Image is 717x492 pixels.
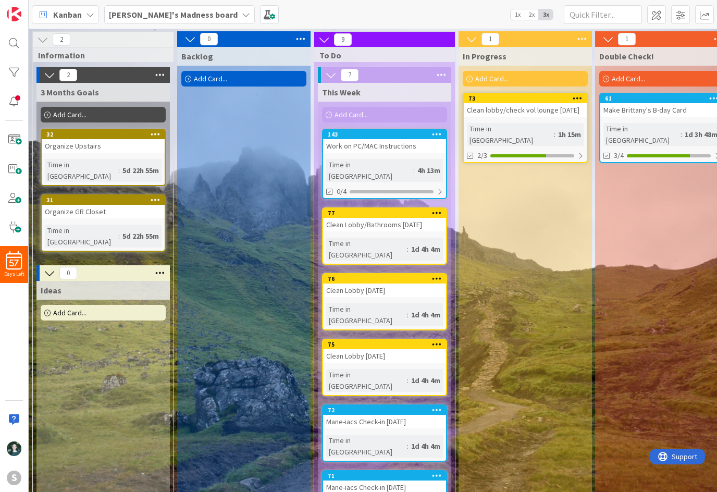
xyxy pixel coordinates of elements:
span: : [118,165,120,176]
div: 32 [46,131,165,138]
div: Work on PC/MAC Instructions [323,139,446,153]
div: Time in [GEOGRAPHIC_DATA] [326,238,407,261]
span: Add Card... [612,74,645,83]
div: 76 [328,275,446,282]
span: : [407,309,409,321]
div: 4h 13m [415,165,443,176]
div: Organize Upstairs [42,139,165,153]
span: : [554,129,555,140]
div: 32Organize Upstairs [42,130,165,153]
span: : [118,230,120,242]
div: 73 [468,95,587,102]
div: Time in [GEOGRAPHIC_DATA] [45,225,118,248]
span: Add Card... [194,74,227,83]
span: : [407,440,409,452]
b: [PERSON_NAME]'s Madness board [109,9,238,20]
div: 77 [328,210,446,217]
div: 75 [328,341,446,348]
span: 7 [341,69,358,81]
div: Time in [GEOGRAPHIC_DATA] [326,369,407,392]
div: 76Clean Lobby [DATE] [323,274,446,297]
span: 3 Months Goals [41,87,99,97]
div: 1d 4h 4m [409,375,443,386]
div: 72Mane-iacs Check-in [DATE] [323,405,446,428]
div: Time in [GEOGRAPHIC_DATA] [467,123,554,146]
span: : [681,129,682,140]
span: Support [22,2,47,14]
div: 1d 4h 4m [409,243,443,255]
span: 2x [525,9,539,20]
span: 0/4 [337,186,347,197]
div: 5d 22h 55m [120,165,162,176]
div: 143Work on PC/MAC Instructions [323,130,446,153]
div: 71 [323,471,446,481]
div: 143 [328,131,446,138]
div: 77Clean Lobby/Bathrooms [DATE] [323,208,446,231]
div: 143 [323,130,446,139]
div: 72 [328,407,446,414]
span: Add Card... [53,308,86,317]
div: 75 [323,340,446,349]
div: 73 [464,94,587,103]
span: 0 [59,267,77,279]
span: : [407,243,409,255]
div: 32 [42,130,165,139]
div: Time in [GEOGRAPHIC_DATA] [326,159,413,182]
span: To Do [319,50,442,60]
span: 1 [481,33,499,45]
span: 1x [511,9,525,20]
span: Add Card... [475,74,509,83]
div: 1d 4h 4m [409,440,443,452]
div: 5d 22h 55m [120,230,162,242]
div: 71 [328,472,446,479]
span: Backlog [181,51,213,62]
span: Add Card... [53,110,86,119]
div: S [7,471,21,485]
img: KM [7,441,21,456]
div: Time in [GEOGRAPHIC_DATA] [326,303,407,326]
div: Mane-iacs Check-in [DATE] [323,415,446,428]
span: Ideas [41,285,61,296]
span: : [413,165,415,176]
div: 31 [42,195,165,205]
div: Clean lobby/check vol lounge [DATE] [464,103,587,117]
span: 0 [200,33,218,45]
div: 77 [323,208,446,218]
span: This Week [322,87,361,97]
span: : [407,375,409,386]
span: In Progress [463,51,506,62]
div: Time in [GEOGRAPHIC_DATA] [603,123,681,146]
img: Visit kanbanzone.com [7,7,21,21]
span: Kanban [53,8,82,21]
div: 75Clean Lobby [DATE] [323,340,446,363]
span: 9 [334,33,352,46]
div: 1h 15m [555,129,584,140]
div: Organize GR Closet [42,205,165,218]
div: Clean Lobby [DATE] [323,349,446,363]
div: 76 [323,274,446,284]
div: 73Clean lobby/check vol lounge [DATE] [464,94,587,117]
span: 2/3 [477,150,487,161]
div: 1d 4h 4m [409,309,443,321]
span: 2 [59,69,77,81]
span: Information [38,50,160,60]
span: 3/4 [614,150,624,161]
span: 3x [539,9,553,20]
div: 31 [46,196,165,204]
div: 72 [323,405,446,415]
div: 31Organize GR Closet [42,195,165,218]
span: 2 [53,33,70,46]
div: Clean Lobby/Bathrooms [DATE] [323,218,446,231]
div: Time in [GEOGRAPHIC_DATA] [326,435,407,458]
div: Time in [GEOGRAPHIC_DATA] [45,159,118,182]
div: Clean Lobby [DATE] [323,284,446,297]
span: Add Card... [335,110,368,119]
span: 1 [618,33,636,45]
span: Double Check! [599,51,654,62]
input: Quick Filter... [564,5,642,24]
span: 57 [9,260,19,267]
